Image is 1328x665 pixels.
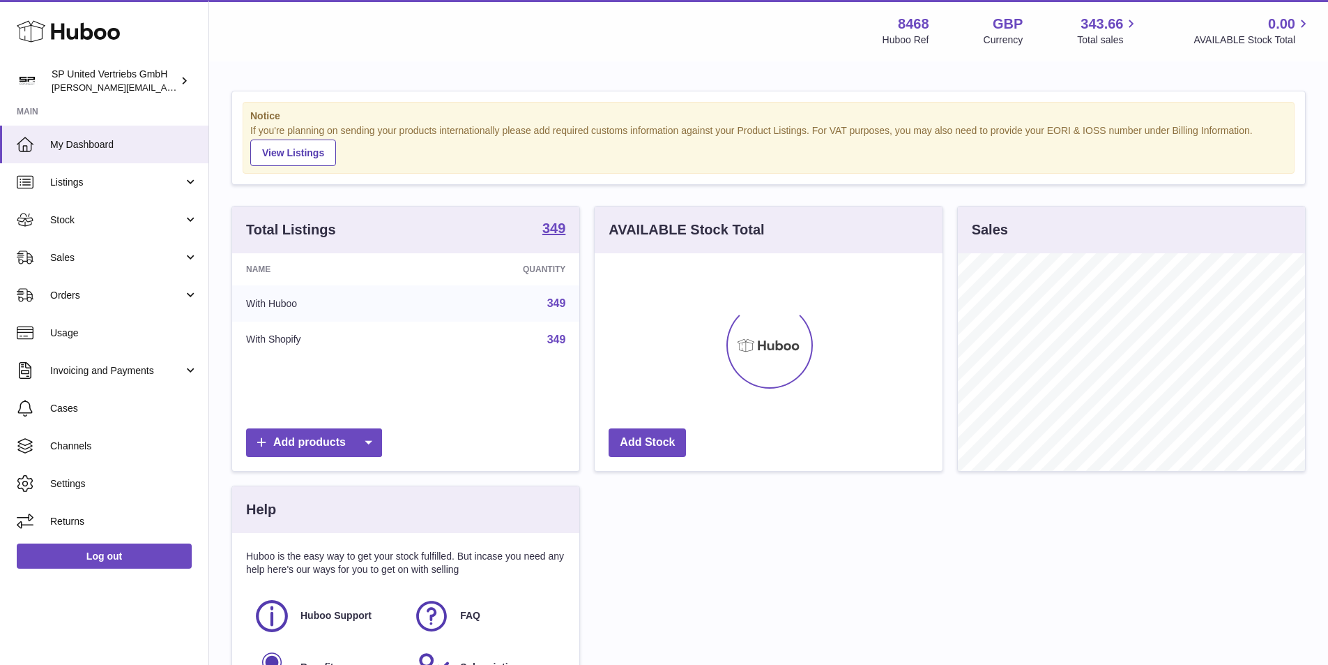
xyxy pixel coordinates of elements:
[50,402,198,415] span: Cases
[232,322,420,358] td: With Shopify
[609,428,686,457] a: Add Stock
[1193,33,1311,47] span: AVAILABLE Stock Total
[542,221,565,235] strong: 349
[1268,15,1295,33] span: 0.00
[50,214,183,227] span: Stock
[609,221,764,239] h3: AVAILABLE Stock Total
[883,33,929,47] div: Huboo Ref
[50,364,183,378] span: Invoicing and Payments
[1081,15,1123,33] span: 343.66
[253,597,399,635] a: Huboo Support
[50,176,183,189] span: Listings
[52,68,177,94] div: SP United Vertriebs GmbH
[993,15,1023,33] strong: GBP
[50,138,198,151] span: My Dashboard
[50,327,198,340] span: Usage
[542,221,565,238] a: 349
[246,550,565,576] p: Huboo is the easy way to get your stock fulfilled. But incase you need any help here's our ways f...
[246,221,336,239] h3: Total Listings
[232,253,420,285] th: Name
[984,33,1023,47] div: Currency
[300,609,372,622] span: Huboo Support
[413,597,558,635] a: FAQ
[250,124,1287,166] div: If you're planning on sending your products internationally please add required customs informati...
[246,428,382,457] a: Add products
[50,251,183,264] span: Sales
[50,440,198,453] span: Channels
[50,289,183,302] span: Orders
[17,544,192,569] a: Log out
[1077,15,1139,47] a: 343.66 Total sales
[1193,15,1311,47] a: 0.00 AVAILABLE Stock Total
[52,82,280,93] span: [PERSON_NAME][EMAIL_ADDRESS][DOMAIN_NAME]
[250,140,336,166] a: View Listings
[547,297,566,309] a: 349
[50,515,198,528] span: Returns
[232,285,420,322] td: With Huboo
[17,70,38,91] img: tim@sp-united.com
[547,334,566,345] a: 349
[898,15,929,33] strong: 8468
[420,253,580,285] th: Quantity
[460,609,480,622] span: FAQ
[972,221,1008,239] h3: Sales
[50,477,198,491] span: Settings
[246,500,276,519] h3: Help
[250,110,1287,123] strong: Notice
[1077,33,1139,47] span: Total sales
